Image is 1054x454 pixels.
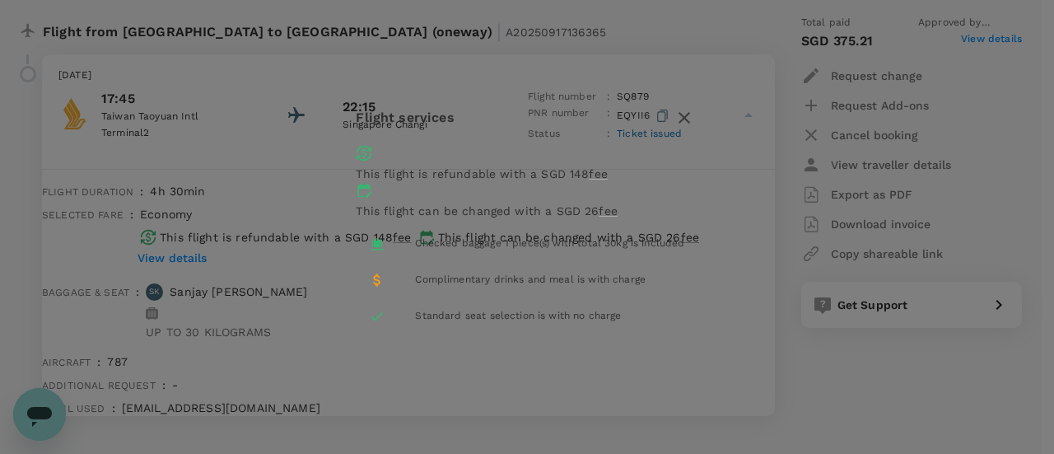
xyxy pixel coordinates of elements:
div: Standard seat selection is with no charge [415,308,684,325]
div: Complimentary drinks and meal is with charge [415,272,684,288]
p: Flight services [356,108,454,128]
span: fee [599,204,617,218]
p: This flight is refundable with a SGD 148 [356,166,697,182]
p: This flight can be changed with a SGD 26 [356,203,697,219]
div: Checked baggage 1 piece(s) with total 30kg is included [415,236,684,252]
span: fee [589,167,607,180]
